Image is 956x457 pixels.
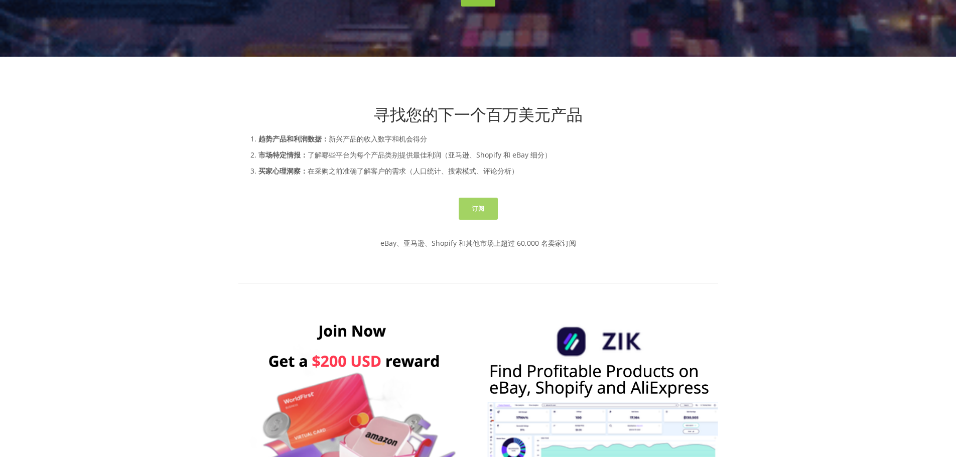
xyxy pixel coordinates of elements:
font: eBay、亚马逊、Shopify 和其他市场上超过 60,000 名卖家订阅 [380,238,576,248]
a: 订阅 [459,198,498,220]
font: 买家心理洞察： [258,166,308,176]
font: 在采购之前准确了解客户的需求（人口统计、搜索模式、评论分析） [308,166,518,176]
font: 新兴产品的收入数字和机会得分 [329,134,427,143]
font: 寻找您的下一个百万美元产品 [374,103,583,125]
font: 市场特定情报： [258,150,308,160]
font: 趋势产品和利润数据： [258,134,329,143]
font: 了解哪些平台为每个产品类别提供最佳利润（亚马逊、Shopify 和 eBay 细分） [308,150,552,160]
font: 订阅 [472,204,485,213]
